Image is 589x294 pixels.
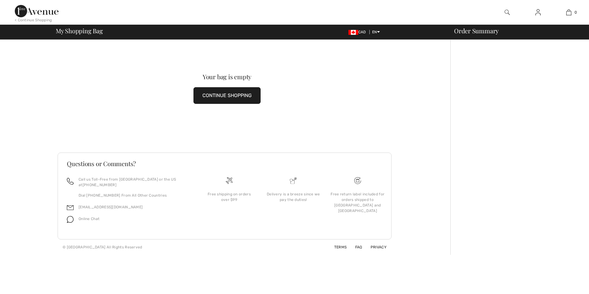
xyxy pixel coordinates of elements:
img: call [67,178,74,185]
div: Delivery is a breeze since we pay the duties! [266,191,320,202]
div: Your bag is empty [75,74,380,80]
span: My Shopping Bag [56,28,103,34]
span: 0 [575,10,577,15]
span: Online Chat [79,217,100,221]
a: FAQ [348,245,362,249]
img: email [67,204,74,211]
img: Free shipping on orders over $99 [226,177,233,184]
a: [EMAIL_ADDRESS][DOMAIN_NAME] [79,205,143,209]
div: < Continue Shopping [15,17,52,23]
a: 0 [554,9,584,16]
img: chat [67,216,74,223]
span: EN [372,30,380,34]
a: Terms [327,245,347,249]
img: Canadian Dollar [348,30,358,35]
img: Free shipping on orders over $99 [354,177,361,184]
div: Order Summary [447,28,585,34]
div: Free shipping on orders over $99 [202,191,256,202]
div: Free return label included for orders shipped to [GEOGRAPHIC_DATA] and [GEOGRAPHIC_DATA] [331,191,385,214]
a: [PHONE_NUMBER] [83,183,116,187]
a: Privacy [363,245,387,249]
a: Sign In [530,9,546,16]
p: Call us Toll-Free from [GEOGRAPHIC_DATA] or the US at [79,177,190,188]
img: My Info [535,9,541,16]
button: CONTINUE SHOPPING [193,87,261,104]
img: search the website [505,9,510,16]
div: © [GEOGRAPHIC_DATA] All Rights Reserved [63,244,142,250]
img: Delivery is a breeze since we pay the duties! [290,177,297,184]
img: My Bag [566,9,571,16]
span: CAD [348,30,368,34]
h3: Questions or Comments? [67,161,382,167]
p: Dial [PHONE_NUMBER] From All Other Countries [79,193,190,198]
img: 1ère Avenue [15,5,59,17]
